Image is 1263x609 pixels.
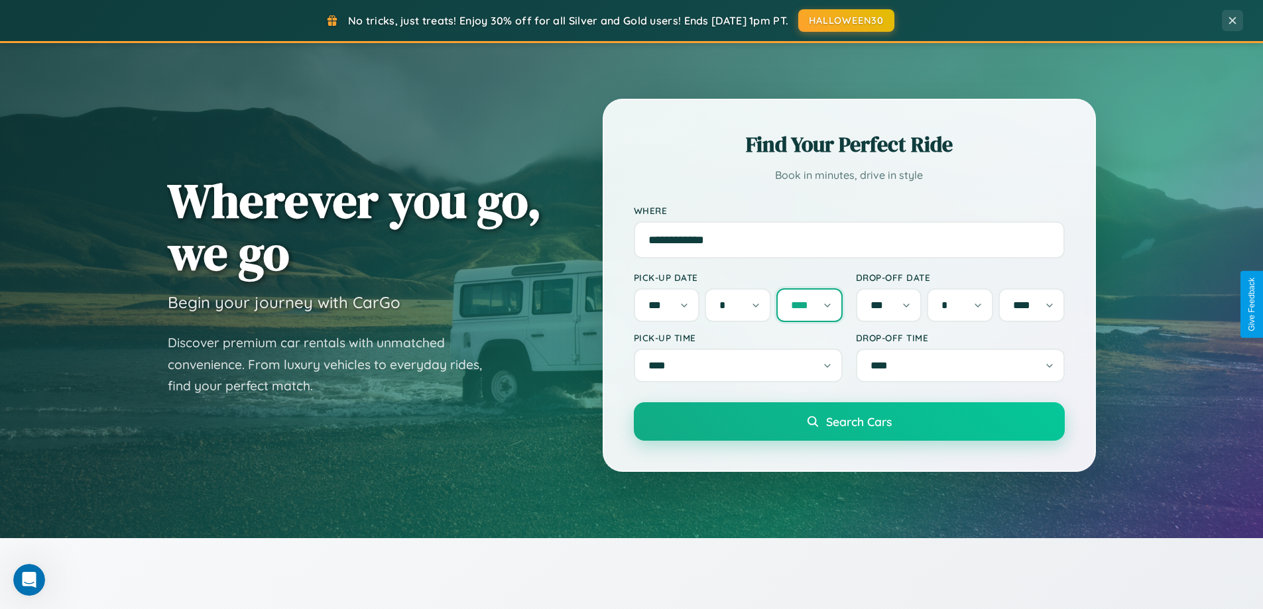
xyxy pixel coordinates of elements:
[826,414,892,429] span: Search Cars
[168,332,499,397] p: Discover premium car rentals with unmatched convenience. From luxury vehicles to everyday rides, ...
[1247,278,1256,331] div: Give Feedback
[856,332,1065,343] label: Drop-off Time
[168,174,542,279] h1: Wherever you go, we go
[634,205,1065,216] label: Where
[634,166,1065,185] p: Book in minutes, drive in style
[634,402,1065,441] button: Search Cars
[798,9,894,32] button: HALLOWEEN30
[348,14,788,27] span: No tricks, just treats! Enjoy 30% off for all Silver and Gold users! Ends [DATE] 1pm PT.
[634,130,1065,159] h2: Find Your Perfect Ride
[634,332,843,343] label: Pick-up Time
[168,292,400,312] h3: Begin your journey with CarGo
[13,564,45,596] iframe: Intercom live chat
[634,272,843,283] label: Pick-up Date
[856,272,1065,283] label: Drop-off Date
